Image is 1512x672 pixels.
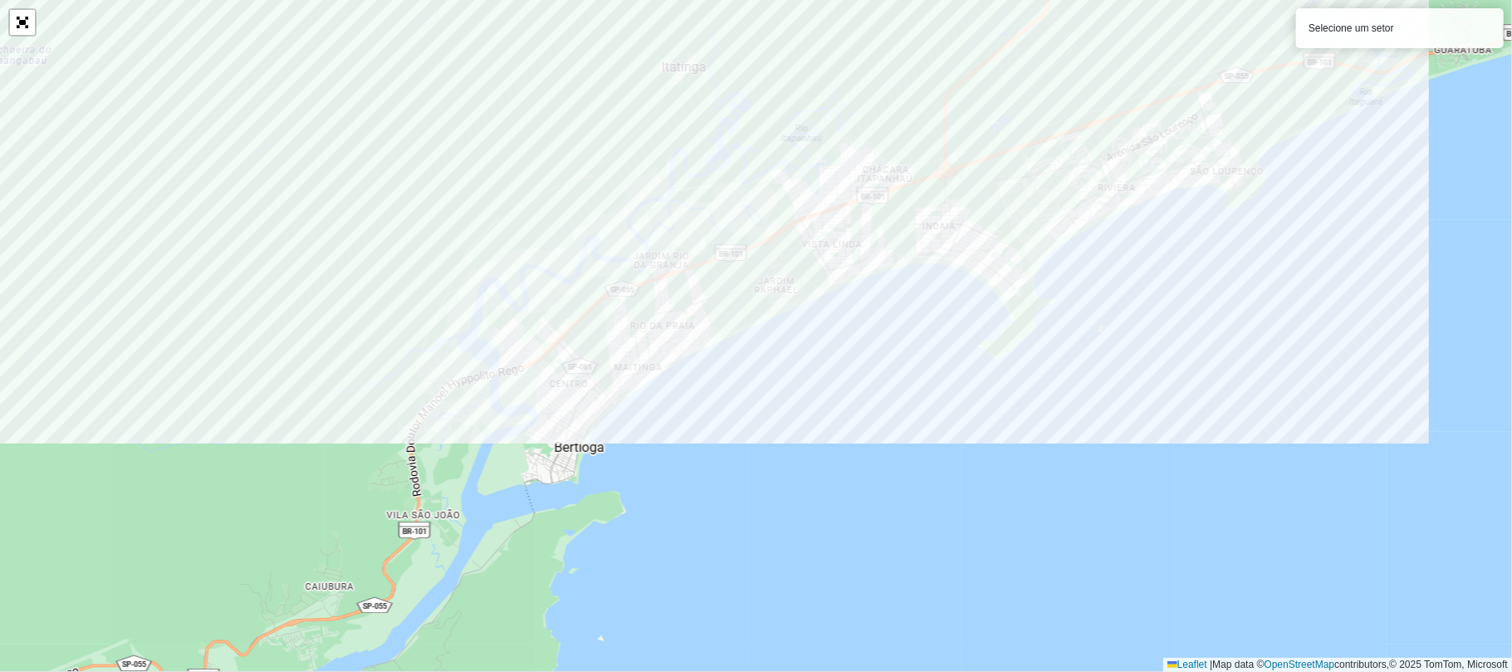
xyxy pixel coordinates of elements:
a: Abrir mapa em tela cheia [10,10,35,35]
div: Selecione um setor [1296,8,1504,48]
a: OpenStreetMap [1265,659,1335,670]
span: | [1210,659,1212,670]
a: Leaflet [1167,659,1207,670]
div: Map data © contributors,© 2025 TomTom, Microsoft [1163,658,1512,672]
